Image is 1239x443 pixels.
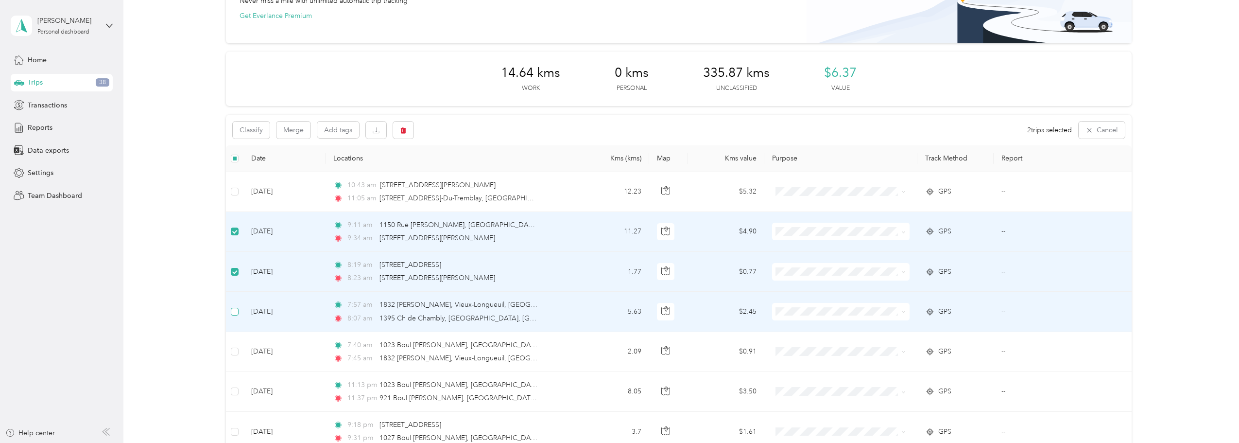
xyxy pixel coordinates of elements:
[522,84,540,93] p: Work
[577,145,650,172] th: Kms (kms)
[831,84,850,93] p: Value
[379,234,495,242] span: [STREET_ADDRESS][PERSON_NAME]
[347,260,375,270] span: 8:19 am
[1027,125,1072,135] span: 2 trips selected
[28,168,53,178] span: Settings
[994,292,1093,332] td: --
[347,313,375,324] span: 8:07 am
[347,180,376,191] span: 10:43 am
[243,145,326,172] th: Date
[347,193,375,204] span: 11:05 am
[379,434,688,442] span: 1027 Boul [PERSON_NAME], [GEOGRAPHIC_DATA], [GEOGRAPHIC_DATA], [GEOGRAPHIC_DATA]
[501,65,560,81] span: 14.64 kms
[28,77,43,88] span: Trips
[994,145,1093,172] th: Report
[764,145,917,172] th: Purpose
[379,194,881,202] span: [STREET_ADDRESS]-Du-Tremblay, [GEOGRAPHIC_DATA], [GEOGRAPHIC_DATA], [GEOGRAPHIC_DATA], [GEOGRAPHI...
[37,16,98,26] div: [PERSON_NAME]
[379,421,441,429] span: [STREET_ADDRESS]
[243,252,326,292] td: [DATE]
[347,380,375,390] span: 11:13 pm
[28,191,82,201] span: Team Dashboard
[379,221,686,229] span: 1150 Rue [PERSON_NAME], [GEOGRAPHIC_DATA], [GEOGRAPHIC_DATA], [GEOGRAPHIC_DATA]
[379,301,652,309] span: 1832 [PERSON_NAME], Vieux-Longueuil, [GEOGRAPHIC_DATA], [GEOGRAPHIC_DATA]
[577,292,650,332] td: 5.63
[379,341,688,349] span: 1023 Boul [PERSON_NAME], [GEOGRAPHIC_DATA], [GEOGRAPHIC_DATA], [GEOGRAPHIC_DATA]
[243,292,326,332] td: [DATE]
[688,252,764,292] td: $0.77
[240,11,312,21] button: Get Everlance Premium
[688,372,764,412] td: $3.50
[1079,122,1125,139] button: Cancel
[938,426,951,437] span: GPS
[379,261,441,269] span: [STREET_ADDRESS]
[347,273,375,284] span: 8:23 am
[938,186,951,197] span: GPS
[347,220,375,230] span: 9:11 am
[326,145,577,172] th: Locations
[379,274,495,282] span: [STREET_ADDRESS][PERSON_NAME]
[243,372,326,412] td: [DATE]
[938,386,951,397] span: GPS
[938,346,951,357] span: GPS
[938,266,951,277] span: GPS
[824,65,857,81] span: $6.37
[347,300,375,310] span: 7:57 am
[317,122,359,138] button: Add tags
[649,145,688,172] th: Map
[379,381,688,389] span: 1023 Boul [PERSON_NAME], [GEOGRAPHIC_DATA], [GEOGRAPHIC_DATA], [GEOGRAPHIC_DATA]
[37,29,89,35] div: Personal dashboard
[28,55,47,65] span: Home
[347,393,375,404] span: 11:37 pm
[688,212,764,252] td: $4.90
[688,332,764,372] td: $0.91
[994,372,1093,412] td: --
[243,332,326,372] td: [DATE]
[688,292,764,332] td: $2.45
[1185,389,1239,443] iframe: Everlance-gr Chat Button Frame
[243,212,326,252] td: [DATE]
[380,181,496,189] span: [STREET_ADDRESS][PERSON_NAME]
[938,226,951,237] span: GPS
[28,145,69,156] span: Data exports
[379,394,685,402] span: 921 Boul [PERSON_NAME], [GEOGRAPHIC_DATA], [GEOGRAPHIC_DATA], [GEOGRAPHIC_DATA]
[994,252,1093,292] td: --
[28,123,52,133] span: Reports
[276,122,310,139] button: Merge
[994,212,1093,252] td: --
[577,172,650,212] td: 12.23
[233,122,270,139] button: Classify
[347,420,375,430] span: 9:18 pm
[994,332,1093,372] td: --
[379,314,666,322] span: 1395 Ch de Chambly, [GEOGRAPHIC_DATA], [GEOGRAPHIC_DATA], [GEOGRAPHIC_DATA]
[615,65,649,81] span: 0 kms
[617,84,647,93] p: Personal
[96,78,109,87] span: 38
[577,372,650,412] td: 8.05
[5,428,55,438] button: Help center
[994,172,1093,212] td: --
[703,65,770,81] span: 335.87 kms
[577,252,650,292] td: 1.77
[577,212,650,252] td: 11.27
[716,84,757,93] p: Unclassified
[379,354,652,362] span: 1832 [PERSON_NAME], Vieux-Longueuil, [GEOGRAPHIC_DATA], [GEOGRAPHIC_DATA]
[688,145,764,172] th: Kms value
[688,172,764,212] td: $5.32
[577,332,650,372] td: 2.09
[347,233,375,244] span: 9:34 am
[917,145,994,172] th: Track Method
[28,100,67,110] span: Transactions
[347,353,375,364] span: 7:45 am
[938,306,951,317] span: GPS
[347,340,375,351] span: 7:40 am
[243,172,326,212] td: [DATE]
